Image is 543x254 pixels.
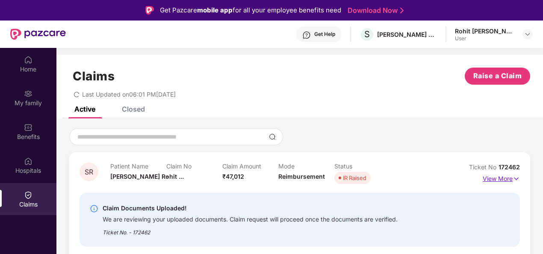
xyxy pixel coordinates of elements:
div: Rohit [PERSON_NAME] [455,27,515,35]
div: Active [74,105,95,113]
span: ₹47,012 [222,173,244,180]
img: svg+xml;base64,PHN2ZyBpZD0iSGVscC0zMngzMiIgeG1sbnM9Imh0dHA6Ly93d3cudzMub3JnLzIwMDAvc3ZnIiB3aWR0aD... [302,31,311,39]
p: Mode [278,162,334,170]
a: Download Now [348,6,401,15]
p: Patient Name [110,162,166,170]
span: redo [74,91,80,98]
div: User [455,35,515,42]
p: Claim Amount [222,162,278,170]
div: Ticket No. - 172462 [103,223,398,236]
span: [PERSON_NAME] Rohit ... [110,173,184,180]
img: svg+xml;base64,PHN2ZyBpZD0iU2VhcmNoLTMyeDMyIiB4bWxucz0iaHR0cDovL3d3dy53My5vcmcvMjAwMC9zdmciIHdpZH... [269,133,276,140]
img: Stroke [400,6,404,15]
p: Status [334,162,390,170]
p: View More [483,172,520,183]
span: Last Updated on 06:01 PM[DATE] [82,91,176,98]
img: New Pazcare Logo [10,29,66,40]
img: Logo [145,6,154,15]
p: Claim No [166,162,222,170]
div: Get Help [314,31,335,38]
img: svg+xml;base64,PHN2ZyBpZD0iSG9zcGl0YWxzIiB4bWxucz0iaHR0cDovL3d3dy53My5vcmcvMjAwMC9zdmciIHdpZHRoPS... [24,157,32,165]
div: IR Raised [343,174,366,182]
img: svg+xml;base64,PHN2ZyB4bWxucz0iaHR0cDovL3d3dy53My5vcmcvMjAwMC9zdmciIHdpZHRoPSIxNyIgaGVpZ2h0PSIxNy... [513,174,520,183]
img: svg+xml;base64,PHN2ZyBpZD0iRHJvcGRvd24tMzJ4MzIiIHhtbG5zPSJodHRwOi8vd3d3LnczLm9yZy8yMDAwL3N2ZyIgd2... [524,31,531,38]
div: [PERSON_NAME] CONSULTANTS P LTD [377,30,437,38]
span: SR [85,168,93,176]
button: Raise a Claim [465,68,530,85]
h1: Claims [73,69,115,83]
span: Reimbursement [278,173,325,180]
img: svg+xml;base64,PHN2ZyBpZD0iQmVuZWZpdHMiIHhtbG5zPSJodHRwOi8vd3d3LnczLm9yZy8yMDAwL3N2ZyIgd2lkdGg9Ij... [24,123,32,132]
span: Raise a Claim [473,71,522,81]
img: svg+xml;base64,PHN2ZyBpZD0iSW5mby0yMHgyMCIgeG1sbnM9Imh0dHA6Ly93d3cudzMub3JnLzIwMDAvc3ZnIiB3aWR0aD... [90,204,98,213]
img: svg+xml;base64,PHN2ZyBpZD0iQ2xhaW0iIHhtbG5zPSJodHRwOi8vd3d3LnczLm9yZy8yMDAwL3N2ZyIgd2lkdGg9IjIwIi... [24,191,32,199]
span: S [364,29,370,39]
span: Ticket No [469,163,499,171]
div: We are reviewing your uploaded documents. Claim request will proceed once the documents are verif... [103,213,398,223]
img: svg+xml;base64,PHN2ZyB3aWR0aD0iMjAiIGhlaWdodD0iMjAiIHZpZXdCb3g9IjAgMCAyMCAyMCIgZmlsbD0ibm9uZSIgeG... [24,89,32,98]
span: - [166,173,169,180]
img: svg+xml;base64,PHN2ZyBpZD0iSG9tZSIgeG1sbnM9Imh0dHA6Ly93d3cudzMub3JnLzIwMDAvc3ZnIiB3aWR0aD0iMjAiIG... [24,56,32,64]
div: Closed [122,105,145,113]
strong: mobile app [197,6,233,14]
div: Claim Documents Uploaded! [103,203,398,213]
div: Get Pazcare for all your employee benefits need [160,5,341,15]
span: 172462 [499,163,520,171]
